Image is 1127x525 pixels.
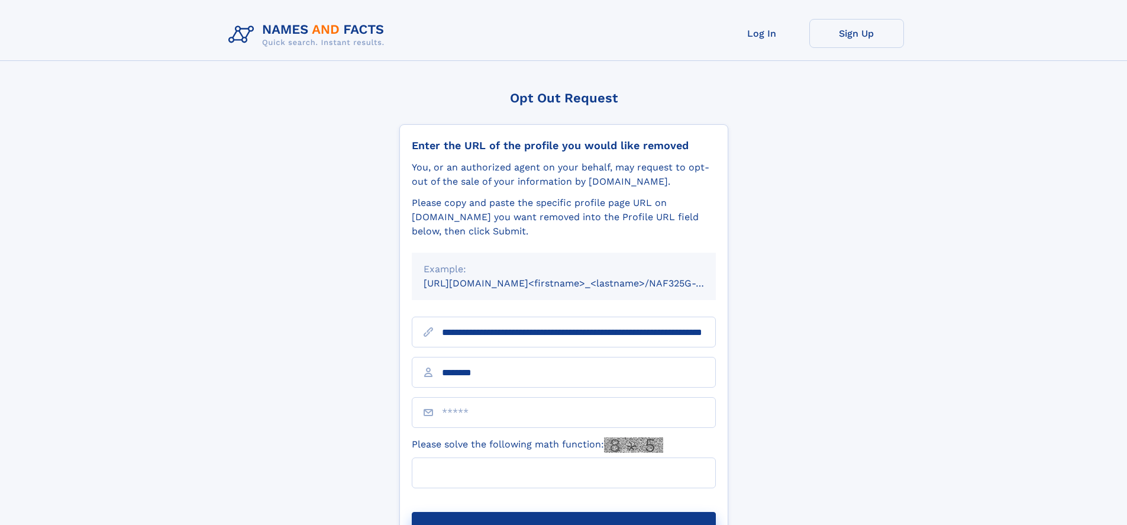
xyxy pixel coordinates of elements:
div: Enter the URL of the profile you would like removed [412,139,716,152]
label: Please solve the following math function: [412,437,663,453]
a: Log In [715,19,809,48]
div: Please copy and paste the specific profile page URL on [DOMAIN_NAME] you want removed into the Pr... [412,196,716,239]
div: Opt Out Request [399,91,728,105]
a: Sign Up [809,19,904,48]
div: Example: [424,262,704,276]
small: [URL][DOMAIN_NAME]<firstname>_<lastname>/NAF325G-xxxxxxxx [424,278,738,289]
div: You, or an authorized agent on your behalf, may request to opt-out of the sale of your informatio... [412,160,716,189]
img: Logo Names and Facts [224,19,394,51]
